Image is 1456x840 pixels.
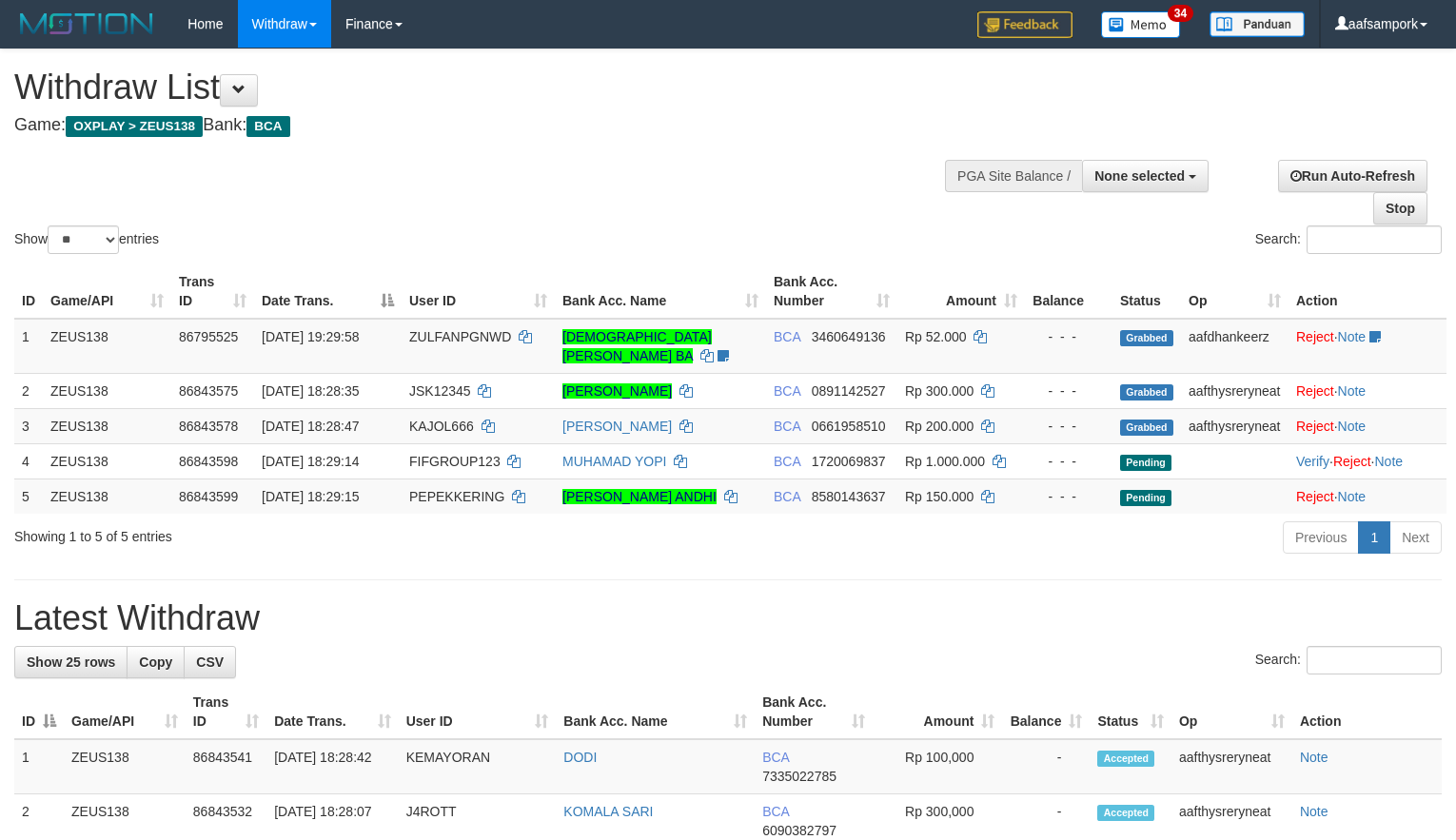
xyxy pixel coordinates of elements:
[1094,168,1185,184] span: None selected
[43,319,171,374] td: ZEUS138
[1033,452,1105,471] div: - - -
[1112,264,1181,319] th: Status
[1181,408,1289,443] td: aafthysreryneat
[186,739,266,794] td: 86843541
[1097,751,1154,767] span: Accepted
[1082,160,1209,192] button: None selected
[186,685,266,739] th: Trans ID: activate to sort column ascending
[905,383,974,399] span: Rp 300.000
[43,479,171,514] td: ZEUS138
[563,750,597,765] a: DODI
[1289,443,1446,479] td: · ·
[762,769,836,784] span: Copy 7335022785 to clipboard
[14,225,159,254] label: Show entries
[1300,750,1328,765] a: Note
[1338,489,1367,504] a: Note
[14,373,43,408] td: 2
[14,519,593,546] div: Showing 1 to 5 of 5 entries
[945,160,1082,192] div: PGA Site Balance /
[905,489,974,504] span: Rp 150.000
[14,599,1442,637] h1: Latest Withdraw
[246,116,289,137] span: BCA
[1289,479,1446,514] td: ·
[14,264,43,319] th: ID
[262,419,359,434] span: [DATE] 18:28:47
[812,454,886,469] span: Copy 1720069837 to clipboard
[1033,381,1105,400] div: - - -
[774,419,800,434] span: BCA
[555,264,766,319] th: Bank Acc. Name: activate to sort column ascending
[762,804,789,819] span: BCA
[774,329,800,344] span: BCA
[774,454,800,469] span: BCA
[1033,487,1105,506] div: - - -
[266,739,399,794] td: [DATE] 18:28:42
[812,489,886,504] span: Copy 8580143637 to clipboard
[196,654,224,670] span: CSV
[1289,373,1446,408] td: ·
[139,654,172,670] span: Copy
[1289,264,1446,319] th: Action
[262,489,359,504] span: [DATE] 18:29:15
[1181,373,1289,408] td: aafthysreryneat
[812,419,886,434] span: Copy 0661958510 to clipboard
[562,329,712,363] a: [DEMOGRAPHIC_DATA][PERSON_NAME] BA
[14,443,43,479] td: 4
[1333,454,1371,469] a: Reject
[774,383,800,399] span: BCA
[14,739,64,794] td: 1
[184,646,236,678] a: CSV
[1358,521,1390,554] a: 1
[409,454,501,469] span: FIFGROUP123
[1120,490,1171,506] span: Pending
[1181,319,1289,374] td: aafdhankeerz
[254,264,402,319] th: Date Trans.: activate to sort column descending
[873,685,1002,739] th: Amount: activate to sort column ascending
[562,383,672,399] a: [PERSON_NAME]
[1120,384,1173,400] span: Grabbed
[179,329,238,344] span: 86795525
[179,419,238,434] span: 86843578
[409,419,474,434] span: KAJOL666
[266,685,399,739] th: Date Trans.: activate to sort column ascending
[556,685,755,739] th: Bank Acc. Name: activate to sort column ascending
[14,408,43,443] td: 3
[562,454,666,469] a: MUHAMAD YOPI
[399,685,557,739] th: User ID: activate to sort column ascending
[14,319,43,374] td: 1
[409,329,511,344] span: ZULFANPGNWD
[1181,264,1289,319] th: Op: activate to sort column ascending
[1278,160,1427,192] a: Run Auto-Refresh
[1097,805,1154,821] span: Accepted
[1296,383,1334,399] a: Reject
[1120,420,1173,436] span: Grabbed
[1002,685,1090,739] th: Balance: activate to sort column ascending
[1120,455,1171,471] span: Pending
[409,489,504,504] span: PEPEKKERING
[262,383,359,399] span: [DATE] 18:28:35
[762,750,789,765] span: BCA
[14,10,159,38] img: MOTION_logo.png
[1296,329,1334,344] a: Reject
[262,454,359,469] span: [DATE] 18:29:14
[43,373,171,408] td: ZEUS138
[1373,192,1427,225] a: Stop
[1002,739,1090,794] td: -
[1338,419,1367,434] a: Note
[905,419,974,434] span: Rp 200.000
[262,329,359,344] span: [DATE] 19:29:58
[1307,646,1442,674] input: Search:
[1296,419,1334,434] a: Reject
[1289,319,1446,374] td: ·
[1296,454,1329,469] a: Verify
[1283,521,1359,554] a: Previous
[873,739,1002,794] td: Rp 100,000
[1338,329,1367,344] a: Note
[1168,5,1193,22] span: 34
[897,264,1025,319] th: Amount: activate to sort column ascending
[1389,521,1442,554] a: Next
[14,479,43,514] td: 5
[1296,489,1334,504] a: Reject
[43,408,171,443] td: ZEUS138
[1033,417,1105,436] div: - - -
